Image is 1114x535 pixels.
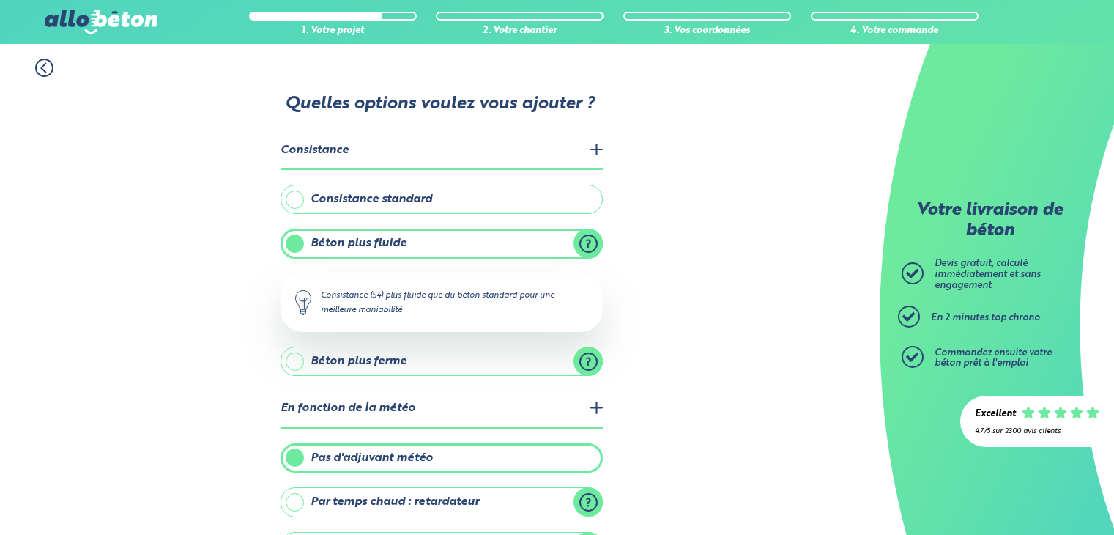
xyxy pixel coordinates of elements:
iframe: Help widget launcher [984,478,1098,519]
label: Béton plus fluide [281,229,603,258]
legend: Consistance [281,133,603,170]
div: 4. Votre commande [811,26,979,37]
legend: En fonction de la météo [281,391,603,428]
label: Par temps chaud : retardateur [281,487,603,517]
div: 3. Vos coordonnées [623,26,791,37]
div: Consistance (S4) plus fluide que du béton standard pour une meilleure maniabilité [281,273,603,332]
label: Béton plus ferme [281,347,603,376]
div: 2. Votre chantier [436,26,604,37]
div: 1. Votre projet [249,26,417,37]
label: Consistance standard [281,185,603,214]
img: allobéton [45,10,157,34]
p: Quelles options voulez vous ajouter ? [279,95,601,115]
label: Pas d'adjuvant météo [281,443,603,473]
